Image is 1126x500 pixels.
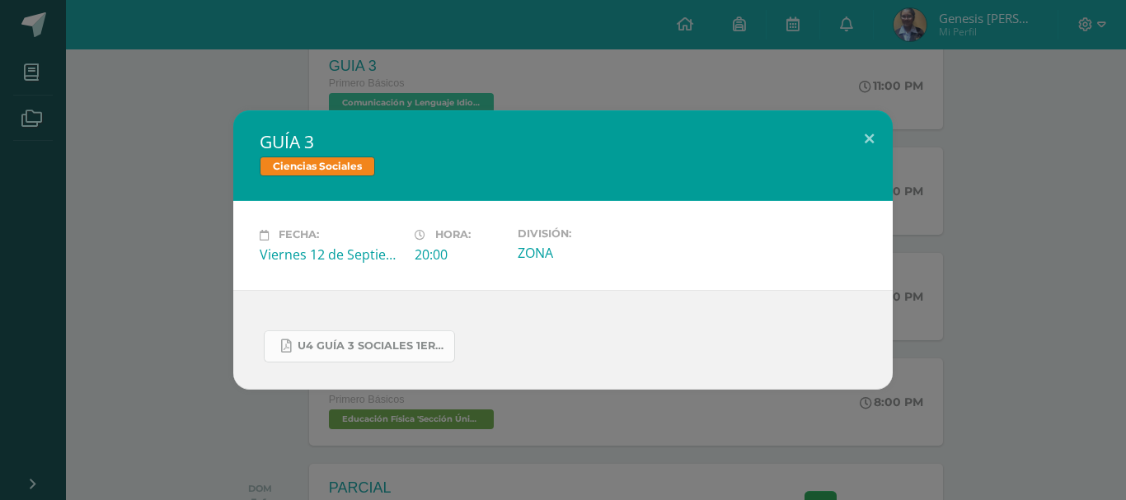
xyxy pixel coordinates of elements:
[260,130,866,153] h2: GUÍA 3
[279,229,319,241] span: Fecha:
[518,227,659,240] label: División:
[260,157,375,176] span: Ciencias Sociales
[435,229,471,241] span: Hora:
[846,110,893,166] button: Close (Esc)
[415,245,504,264] div: 20:00
[264,330,455,362] a: U4 GUÍA 3 SOCIALES 1ERO.pdf
[298,339,446,353] span: U4 GUÍA 3 SOCIALES 1ERO.pdf
[518,244,659,262] div: ZONA
[260,245,401,264] div: Viernes 12 de Septiembre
